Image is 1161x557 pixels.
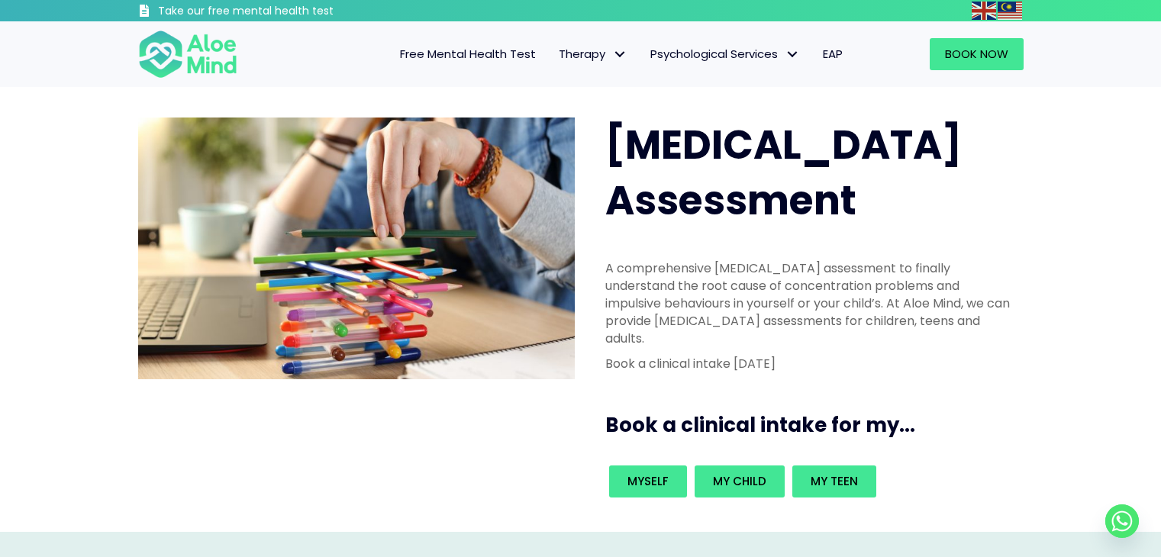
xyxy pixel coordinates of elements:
a: Take our free mental health test [138,4,415,21]
p: A comprehensive [MEDICAL_DATA] assessment to finally understand the root cause of concentration p... [605,259,1014,348]
span: Psychological Services [650,46,800,62]
img: ADHD photo [138,118,575,379]
span: Free Mental Health Test [400,46,536,62]
img: Aloe mind Logo [138,29,237,79]
span: Book Now [945,46,1008,62]
a: My teen [792,465,876,497]
a: EAP [811,38,854,70]
img: ms [998,2,1022,20]
a: Malay [998,2,1024,19]
img: en [972,2,996,20]
span: EAP [823,46,843,62]
a: English [972,2,998,19]
a: Myself [609,465,687,497]
nav: Menu [257,38,854,70]
span: Therapy [559,46,627,62]
a: Book Now [930,38,1024,70]
a: TherapyTherapy: submenu [547,38,639,70]
span: My teen [811,473,858,489]
span: My child [713,473,766,489]
p: Book a clinical intake [DATE] [605,355,1014,372]
a: My child [695,465,785,497]
div: Book an intake for my... [605,462,1014,501]
h3: Take our free mental health test [158,4,415,19]
span: [MEDICAL_DATA] Assessment [605,117,962,228]
a: Free Mental Health Test [389,38,547,70]
h3: Book a clinical intake for my... [605,411,1030,439]
span: Psychological Services: submenu [782,43,804,66]
span: Therapy: submenu [609,43,631,66]
a: Psychological ServicesPsychological Services: submenu [639,38,811,70]
a: Whatsapp [1105,504,1139,538]
span: Myself [627,473,669,489]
